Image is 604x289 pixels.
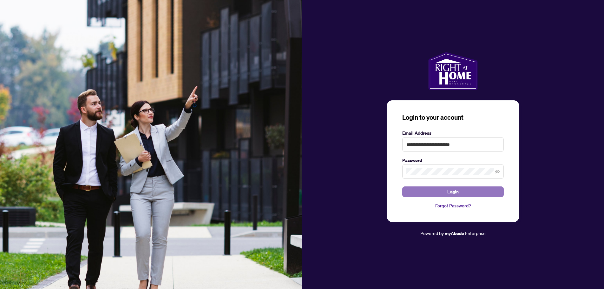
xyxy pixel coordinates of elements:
[495,169,500,174] span: eye-invisible
[402,186,504,197] button: Login
[402,113,504,122] h3: Login to your account
[402,202,504,209] a: Forgot Password?
[402,130,504,137] label: Email Address
[420,230,444,236] span: Powered by
[445,230,464,237] a: myAbode
[402,157,504,164] label: Password
[428,52,477,90] img: ma-logo
[465,230,486,236] span: Enterprise
[447,187,459,197] span: Login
